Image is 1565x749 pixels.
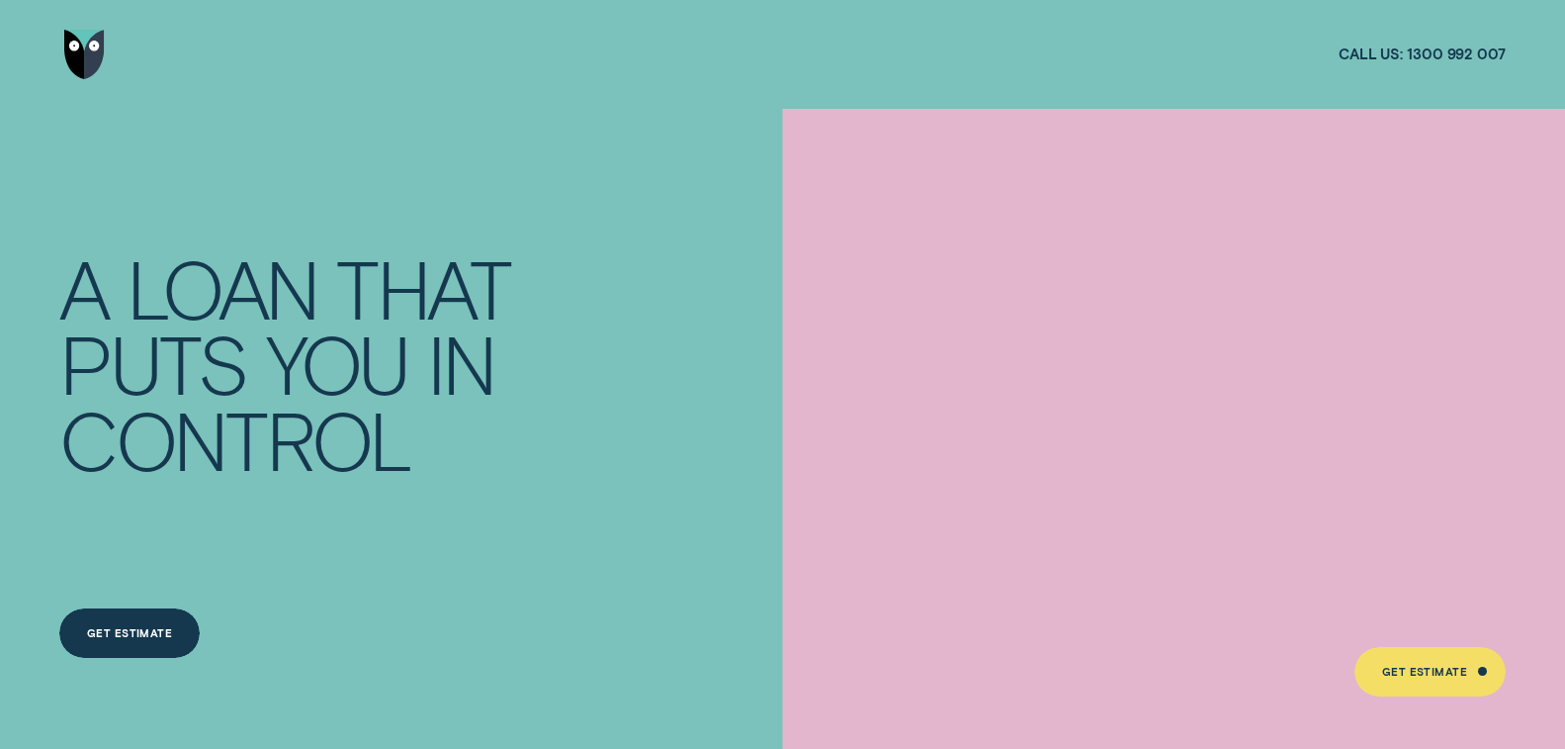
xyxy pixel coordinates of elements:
span: Call us: [1339,45,1403,63]
h4: A LOAN THAT PUTS YOU IN CONTROL [59,250,530,478]
a: Call us:1300 992 007 [1339,45,1505,63]
a: Get Estimate [1354,647,1505,696]
span: 1300 992 007 [1407,45,1505,63]
img: Wisr [64,30,105,78]
a: Get Estimate [59,609,199,657]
